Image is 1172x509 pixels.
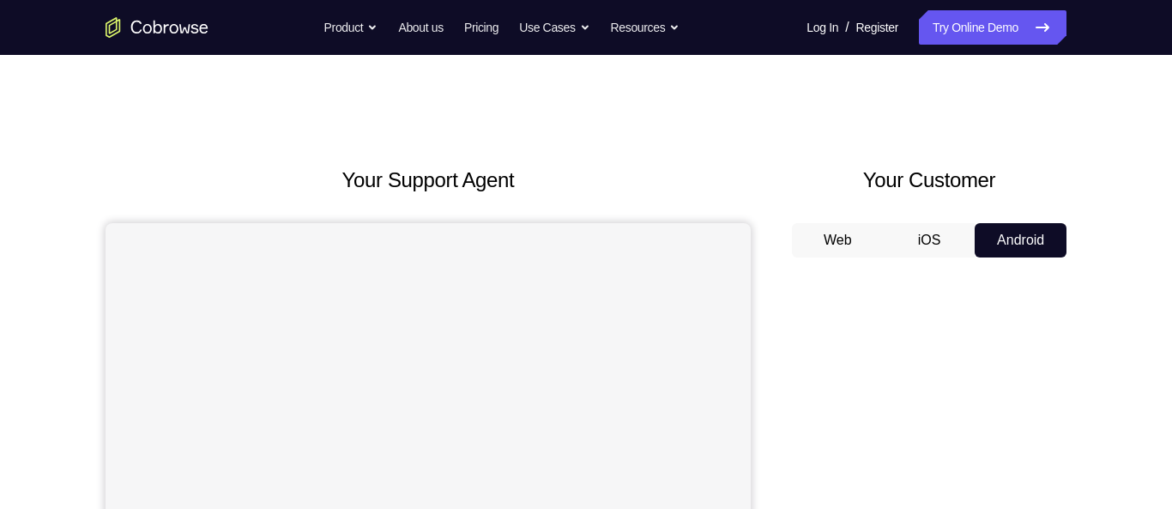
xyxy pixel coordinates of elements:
[792,165,1066,196] h2: Your Customer
[975,223,1066,258] button: Android
[106,17,208,38] a: Go to the home page
[398,10,443,45] a: About us
[845,17,849,38] span: /
[464,10,498,45] a: Pricing
[919,10,1066,45] a: Try Online Demo
[324,10,378,45] button: Product
[792,223,884,258] button: Web
[519,10,589,45] button: Use Cases
[611,10,680,45] button: Resources
[106,165,751,196] h2: Your Support Agent
[884,223,976,258] button: iOS
[807,10,838,45] a: Log In
[856,10,898,45] a: Register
